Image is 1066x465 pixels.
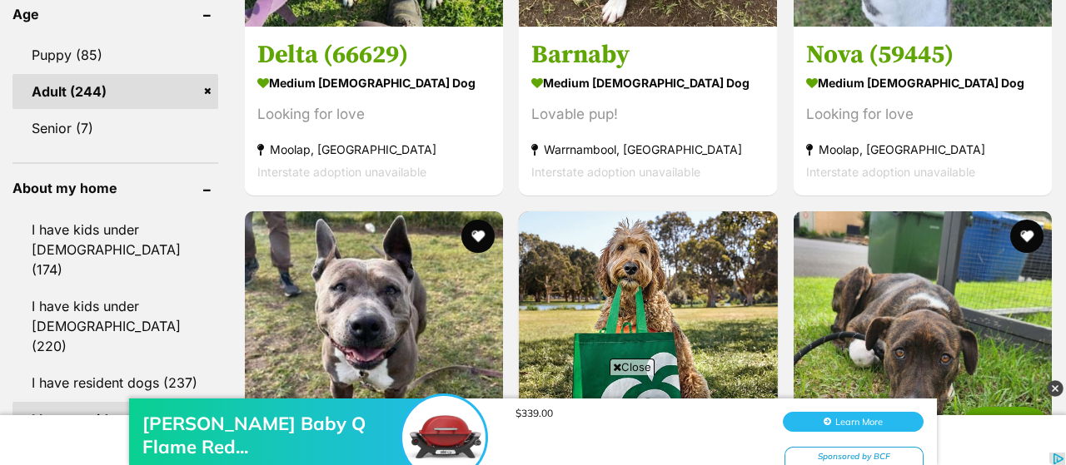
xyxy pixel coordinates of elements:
img: Weber Baby Q Flame Red... [402,31,486,114]
strong: medium [DEMOGRAPHIC_DATA] Dog [257,71,491,95]
div: Sponsored by BCF [785,82,924,102]
span: Close [610,359,655,375]
strong: Warrnambool, [GEOGRAPHIC_DATA] [531,138,765,161]
strong: Moolap, [GEOGRAPHIC_DATA] [806,138,1039,161]
h3: Delta (66629) [257,39,491,71]
span: Interstate adoption unavailable [806,165,975,179]
h3: Nova (59445) [806,39,1039,71]
img: close_grey_3x.png [1047,380,1064,397]
a: Barnaby medium [DEMOGRAPHIC_DATA] Dog Lovable pup! Warrnambool, [GEOGRAPHIC_DATA] Interstate adop... [519,27,777,195]
strong: medium [DEMOGRAPHIC_DATA] Dog [806,71,1039,95]
header: About my home [12,181,218,195]
a: I have kids under [DEMOGRAPHIC_DATA] (220) [12,289,218,364]
div: $339.00 [516,42,765,54]
span: Interstate adoption unavailable [531,165,700,179]
strong: medium [DEMOGRAPHIC_DATA] Dog [531,71,765,95]
header: Age [12,7,218,22]
a: I have kids under [DEMOGRAPHIC_DATA] (174) [12,212,218,287]
a: Senior (7) [12,111,218,146]
div: [PERSON_NAME] Baby Q Flame Red... [142,47,409,93]
div: Looking for love [257,103,491,126]
span: Interstate adoption unavailable [257,165,426,179]
div: Looking for love [806,103,1039,126]
button: favourite [461,220,495,253]
strong: Moolap, [GEOGRAPHIC_DATA] [257,138,491,161]
div: Lovable pup! [531,103,765,126]
a: Adult (244) [12,74,218,109]
button: Learn More [783,47,924,67]
a: Nova (59445) medium [DEMOGRAPHIC_DATA] Dog Looking for love Moolap, [GEOGRAPHIC_DATA] Interstate ... [794,27,1052,195]
button: favourite [1010,220,1044,253]
h3: Barnaby [531,39,765,71]
a: Delta (66629) medium [DEMOGRAPHIC_DATA] Dog Looking for love Moolap, [GEOGRAPHIC_DATA] Interstate... [245,27,503,195]
a: Puppy (85) [12,37,218,72]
